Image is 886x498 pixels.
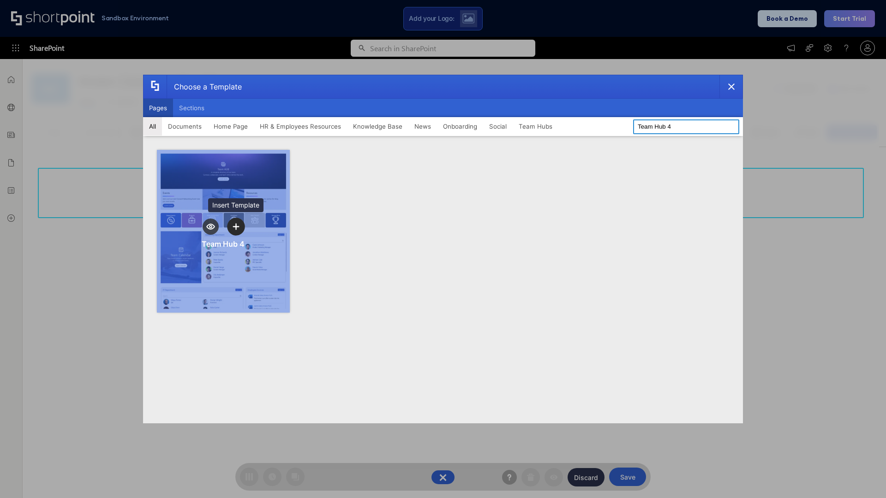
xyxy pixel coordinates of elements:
button: All [143,117,162,136]
div: template selector [143,75,743,423]
button: Knowledge Base [347,117,408,136]
button: Social [483,117,513,136]
div: Choose a Template [167,75,242,98]
button: Home Page [208,117,254,136]
button: Documents [162,117,208,136]
iframe: Chat Widget [840,454,886,498]
button: Onboarding [437,117,483,136]
button: Sections [173,99,210,117]
button: Team Hubs [513,117,558,136]
div: Team Hub 4 [202,239,245,249]
button: Pages [143,99,173,117]
button: HR & Employees Resources [254,117,347,136]
button: News [408,117,437,136]
input: Search [633,119,739,134]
